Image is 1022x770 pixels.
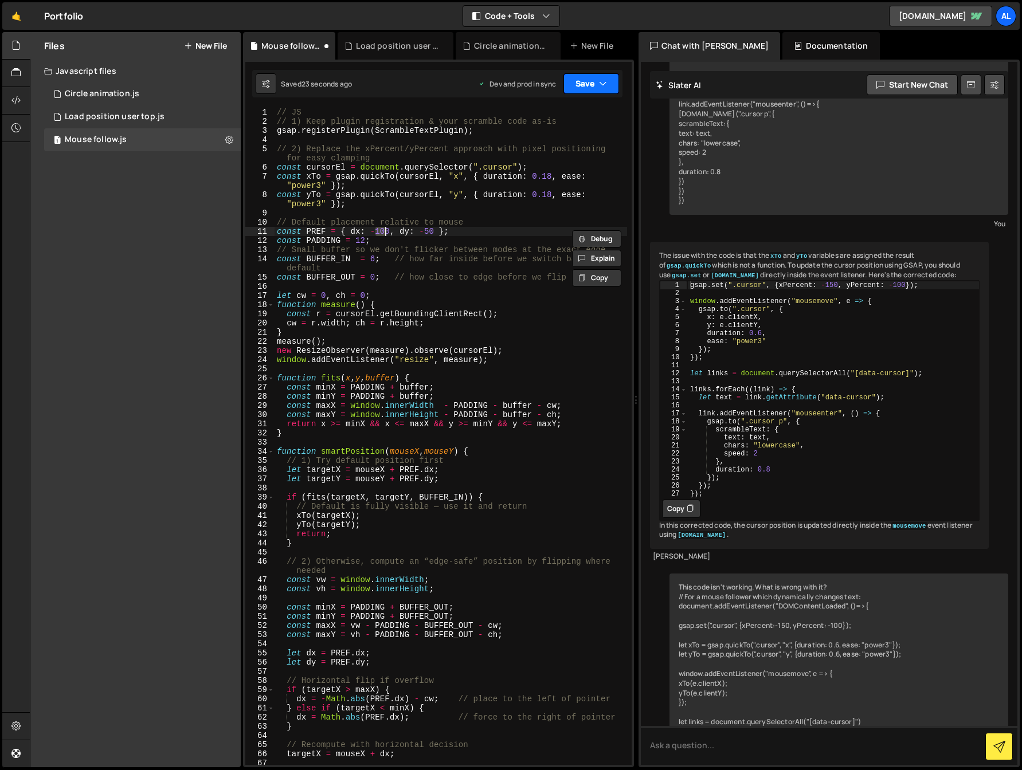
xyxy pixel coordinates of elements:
div: 54 [245,639,275,649]
button: Debug [572,230,621,247]
div: 55 [245,649,275,658]
div: 33 [245,438,275,447]
button: Code + Tools [463,6,559,26]
div: Load position user top.js [65,112,165,122]
div: 23 seconds ago [301,79,352,89]
div: 53 [245,630,275,639]
span: 1 [54,136,61,146]
div: 16520/44831.js [44,82,241,105]
div: 7 [245,172,275,190]
code: [DOMAIN_NAME] [676,531,727,539]
div: 12 [660,370,687,378]
div: 1 [660,281,687,289]
div: The issue with the code is that the and variables are assigned the result of which is not a funct... [650,242,989,549]
div: 36 [245,465,275,474]
div: 12 [245,236,275,245]
div: Circle animation.js [65,89,139,99]
code: [DOMAIN_NAME] [710,272,760,280]
div: Portfolio [44,9,83,23]
div: 15 [245,273,275,282]
div: 9 [245,209,275,218]
div: 59 [245,685,275,694]
div: 63 [245,722,275,731]
div: 62 [245,713,275,722]
button: Copy [572,269,621,286]
div: Mouse follow.js [65,135,127,145]
div: 18 [660,418,687,426]
div: 16 [245,282,275,291]
div: 27 [660,490,687,498]
div: 52 [245,621,275,630]
div: 64 [245,731,275,740]
div: 17 [245,291,275,300]
div: Javascript files [30,60,241,82]
code: gsap.quickTo [665,262,712,270]
div: 65 [245,740,275,749]
div: 31 [245,419,275,429]
code: xTo [769,252,782,260]
div: 23 [660,458,687,466]
div: 4 [660,305,687,313]
button: Save [563,73,619,94]
div: 4 [245,135,275,144]
div: 6 [660,321,687,329]
div: 22 [245,337,275,346]
div: Mouse follow.js [261,40,322,52]
div: 20 [660,434,687,442]
div: 14 [245,254,275,273]
div: 60 [245,694,275,704]
div: 19 [245,309,275,319]
div: 11 [660,362,687,370]
div: 37 [245,474,275,484]
div: 42 [245,520,275,529]
div: 43 [245,529,275,539]
h2: Files [44,40,65,52]
code: gsap.set [671,272,703,280]
div: [PERSON_NAME] [653,552,986,561]
div: 26 [245,374,275,383]
h2: Slater AI [656,80,702,91]
div: 35 [245,456,275,465]
div: 34 [245,447,275,456]
div: 3 [660,297,687,305]
div: 30 [245,410,275,419]
div: 24 [660,466,687,474]
div: 16 [660,402,687,410]
div: 61 [245,704,275,713]
div: Saved [281,79,352,89]
div: 41 [245,511,275,520]
a: 🤙 [2,2,30,30]
div: 18 [245,300,275,309]
button: New File [184,41,227,50]
div: 16520/44834.js [44,105,241,128]
div: 58 [245,676,275,685]
div: 51 [245,612,275,621]
div: Dev and prod in sync [478,79,556,89]
div: 23 [245,346,275,355]
div: 6 [245,163,275,172]
button: Start new chat [867,74,958,95]
div: 49 [245,594,275,603]
div: 7 [660,329,687,337]
div: 29 [245,401,275,410]
div: 26 [660,482,687,490]
div: 2 [245,117,275,126]
div: 2 [660,289,687,297]
div: 9 [660,345,687,353]
div: 10 [245,218,275,227]
div: 5 [245,144,275,163]
div: 1 [245,108,275,117]
div: 8 [660,337,687,345]
div: 32 [245,429,275,438]
div: 28 [245,392,275,401]
div: 56 [245,658,275,667]
div: 48 [245,584,275,594]
div: 15 [660,394,687,402]
div: 10 [660,353,687,362]
div: 47 [245,575,275,584]
div: 21 [660,442,687,450]
div: 27 [245,383,275,392]
div: 22 [660,450,687,458]
div: 25 [660,474,687,482]
div: 66 [245,749,275,759]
